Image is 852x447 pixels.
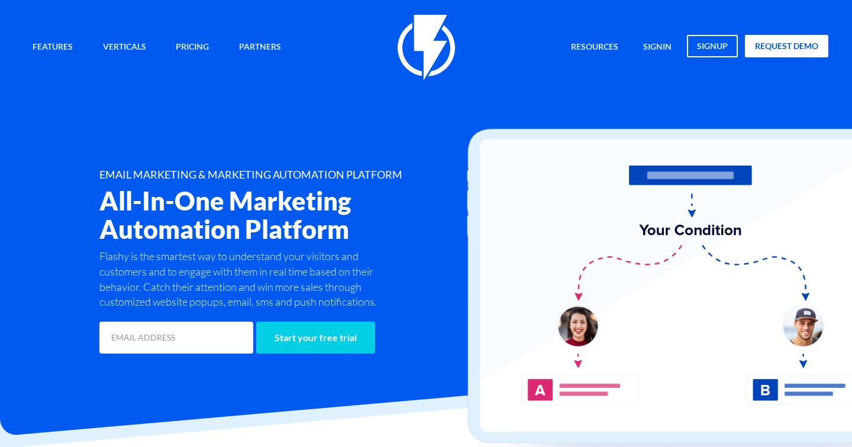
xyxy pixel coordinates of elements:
[99,322,253,354] input: EMAIL ADDRESS
[94,35,155,60] a: Verticals
[99,187,484,243] h2: All-In-One Marketing Automation Platform
[24,35,82,60] a: Features
[99,169,484,181] h1: EMAIL MARKETING & MARKETING AUTOMATION PLATFORM
[230,35,290,60] a: Partners
[256,322,375,354] input: Start your free trial
[745,35,828,57] a: request demo
[634,35,680,60] a: signin
[99,249,383,310] p: Flashy is the smartest way to understand your visitors and customers and to engage with them in r...
[167,35,218,60] a: Pricing
[562,35,627,60] a: Resources
[687,35,738,57] a: signup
